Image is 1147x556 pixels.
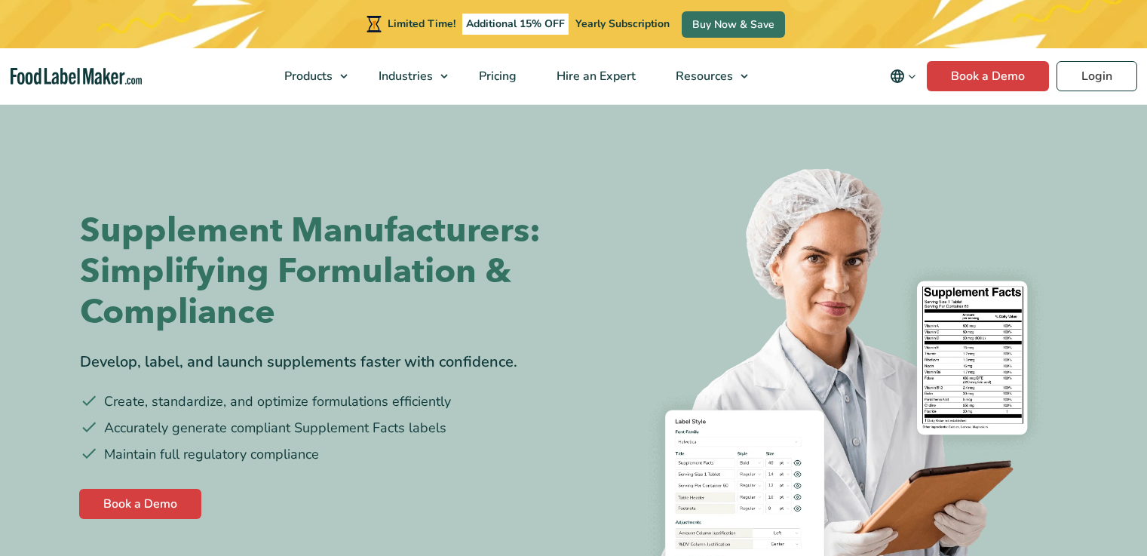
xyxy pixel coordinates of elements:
span: Additional 15% OFF [462,14,569,35]
span: Hire an Expert [552,68,637,84]
a: Book a Demo [79,489,201,519]
a: Buy Now & Save [682,11,785,38]
a: Pricing [459,48,533,104]
span: Resources [671,68,735,84]
a: Login [1057,61,1137,91]
a: Resources [656,48,756,104]
a: Hire an Expert [537,48,652,104]
span: Pricing [474,68,518,84]
span: Limited Time! [388,17,455,31]
span: Yearly Subscription [575,17,670,31]
li: Maintain full regulatory compliance [80,444,563,465]
span: Products [280,68,334,84]
li: Accurately generate compliant Supplement Facts labels [80,418,563,438]
a: Industries [359,48,455,104]
a: Products [265,48,355,104]
div: Develop, label, and launch supplements faster with confidence. [80,351,563,373]
a: Food Label Maker homepage [11,68,143,85]
li: Create, standardize, and optimize formulations efficiently [80,392,563,412]
button: Change language [879,61,927,91]
h1: Supplement Manufacturers: Simplifying Formulation & Compliance [80,210,563,333]
span: Industries [374,68,434,84]
a: Book a Demo [927,61,1049,91]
